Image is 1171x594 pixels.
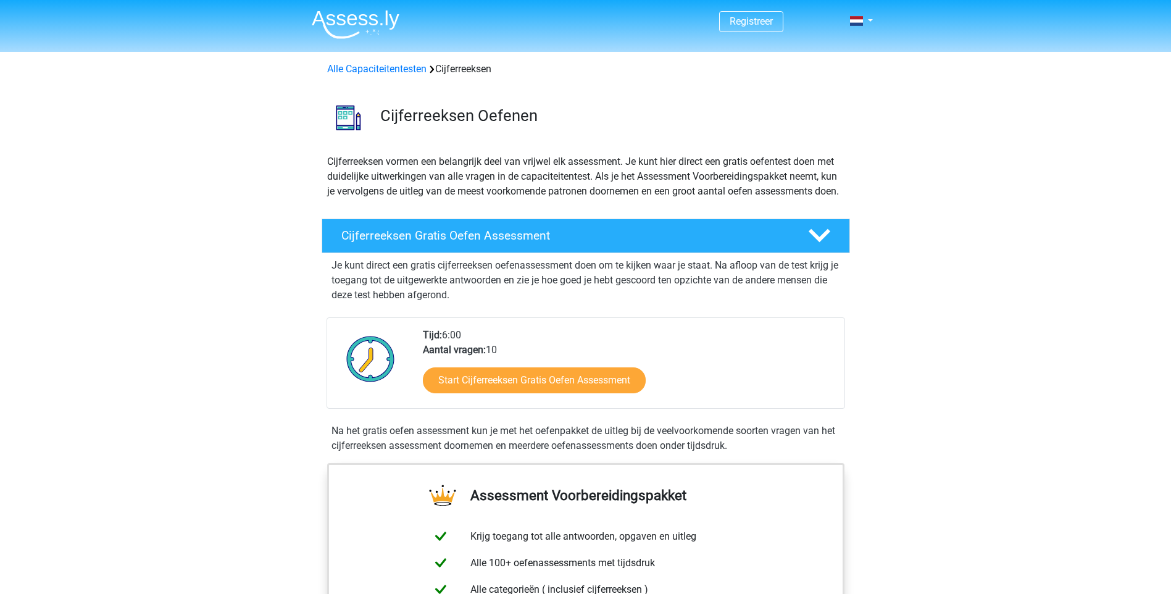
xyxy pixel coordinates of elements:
[730,15,773,27] a: Registreer
[317,219,855,253] a: Cijferreeksen Gratis Oefen Assessment
[322,91,375,144] img: cijferreeksen
[423,329,442,341] b: Tijd:
[331,258,840,303] p: Je kunt direct een gratis cijferreeksen oefenassessment doen om te kijken waar je staat. Na afloo...
[340,328,402,390] img: Klok
[423,344,486,356] b: Aantal vragen:
[414,328,844,408] div: 6:00 10
[327,154,844,199] p: Cijferreeksen vormen een belangrijk deel van vrijwel elk assessment. Je kunt hier direct een grat...
[341,228,788,243] h4: Cijferreeksen Gratis Oefen Assessment
[327,63,427,75] a: Alle Capaciteitentesten
[327,424,845,453] div: Na het gratis oefen assessment kun je met het oefenpakket de uitleg bij de veelvoorkomende soorte...
[380,106,840,125] h3: Cijferreeksen Oefenen
[312,10,399,39] img: Assessly
[423,367,646,393] a: Start Cijferreeksen Gratis Oefen Assessment
[322,62,849,77] div: Cijferreeksen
